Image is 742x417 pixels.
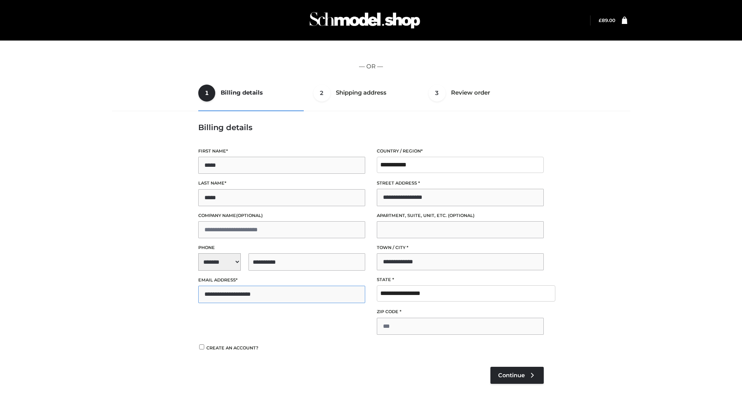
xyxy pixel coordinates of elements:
[448,213,475,218] span: (optional)
[377,244,544,251] label: Town / City
[198,212,365,219] label: Company name
[498,372,525,379] span: Continue
[198,180,365,187] label: Last name
[377,180,544,187] label: Street address
[490,367,544,384] a: Continue
[198,123,544,132] h3: Billing details
[115,61,627,71] p: — OR —
[236,213,263,218] span: (optional)
[377,276,544,283] label: State
[599,17,615,23] bdi: 89.00
[206,345,259,351] span: Create an account?
[198,344,205,349] input: Create an account?
[377,147,544,155] label: Country / Region
[198,147,365,155] label: First name
[377,308,544,315] label: ZIP Code
[599,17,602,23] span: £
[198,276,365,284] label: Email address
[599,17,615,23] a: £89.00
[377,212,544,219] label: Apartment, suite, unit, etc.
[198,244,365,251] label: Phone
[307,5,423,36] img: Schmodel Admin 964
